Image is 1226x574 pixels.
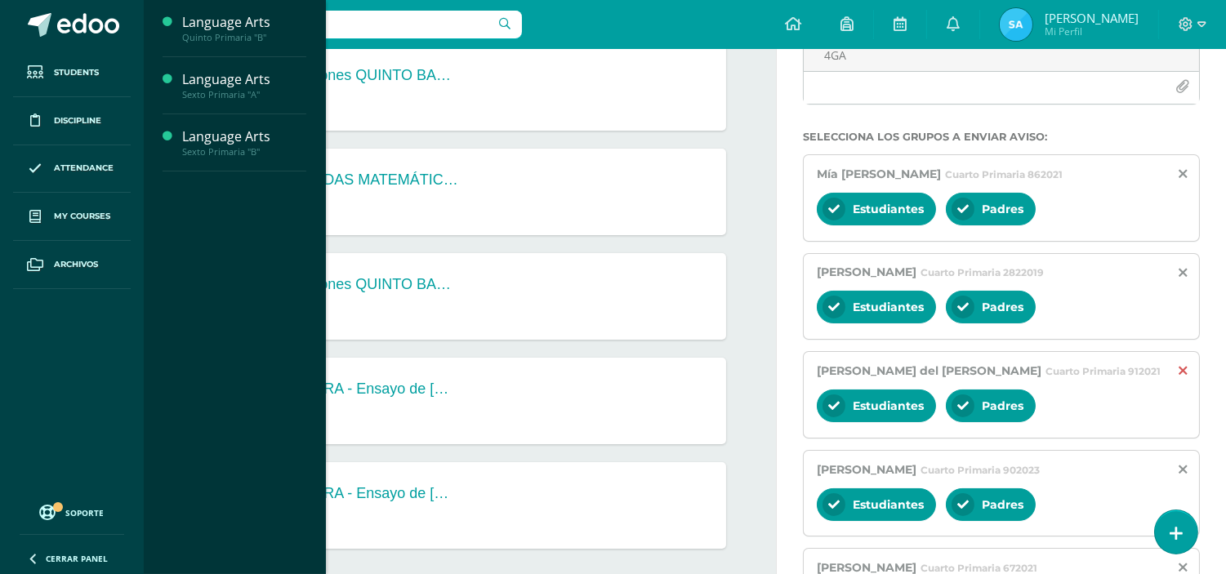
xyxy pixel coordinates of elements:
span: Cuarto Primaria 2822019 [921,266,1044,278]
a: Students [13,49,131,97]
a: Attendance [13,145,131,194]
a: Language ArtsSexto Primaria "A" [182,70,306,100]
a: Language ArtsQuinto Primaria "B" [182,13,306,43]
span: Archivos [54,258,98,271]
span: [PERSON_NAME] [817,462,916,477]
span: [PERSON_NAME] [817,265,916,279]
span: Discipline [54,114,101,127]
div: Evaluaciones QUINTO BACHILLERATO 4B [264,276,460,293]
span: Cuarto Primaria 672021 [921,562,1037,574]
span: Cuarto Primaria 902023 [921,464,1040,476]
span: Cuarto Primaria 862021 [945,168,1063,180]
span: Padres [982,398,1023,413]
span: Students [54,66,99,79]
div: Evaluaciones QUINTO BACHILLERATO 4B [264,67,460,84]
a: My courses [13,193,131,241]
div: Language Arts [182,127,306,146]
a: Archivos [13,241,131,289]
img: e5e99b6d7451bf04cac4f474415441b6.png [1000,8,1032,41]
span: Mi Perfil [1045,24,1139,38]
span: Attendance [54,162,114,175]
a: Soporte [20,501,124,523]
a: Discipline [13,97,131,145]
span: Padres [982,497,1023,512]
div: OLIMPIADAS MATEMÁTICAS - Ronda Final [264,171,460,189]
span: Mía [PERSON_NAME] [817,167,941,181]
div: CLAUSURA - Ensayo de [MEDICAL_DATA] - PREPRIMARIA [264,485,460,502]
span: Soporte [66,507,105,518]
span: My courses [54,210,110,223]
div: Sexto Primaria "B" [182,146,306,158]
span: [PERSON_NAME] [1045,10,1139,26]
span: Estudiantes [853,202,924,216]
span: Estudiantes [853,497,924,512]
span: Cuarto Primaria 912021 [1045,365,1161,377]
div: Language Arts [182,13,306,32]
div: Quinto Primaria "B" [182,32,306,43]
input: Search a user… [154,11,522,38]
a: Language ArtsSexto Primaria "B" [182,127,306,158]
label: Selecciona los grupos a enviar aviso : [803,131,1200,143]
span: Padres [982,202,1023,216]
span: Estudiantes [853,300,924,314]
div: CLAUSURA - Ensayo de [MEDICAL_DATA] - PREPRIMARIA [264,380,460,398]
div: Language Arts [182,70,306,89]
div: Sexto Primaria "A" [182,89,306,100]
span: Estudiantes [853,398,924,413]
span: Cerrar panel [46,553,108,564]
span: [PERSON_NAME] del [PERSON_NAME] [817,363,1041,378]
span: Padres [982,300,1023,314]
